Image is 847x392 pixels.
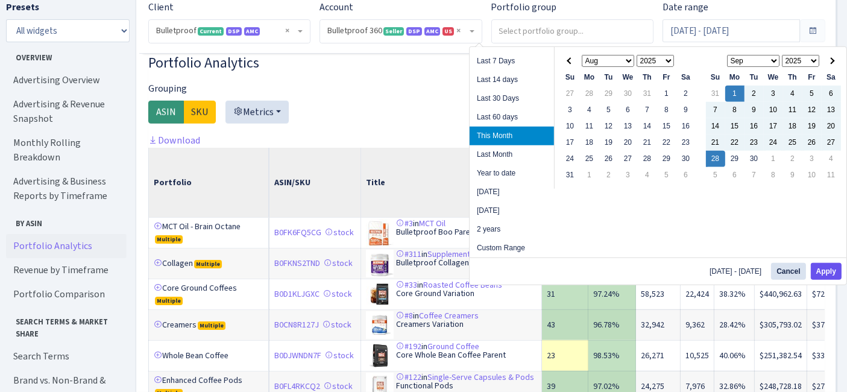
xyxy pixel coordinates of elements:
[676,118,696,134] td: 16
[561,151,580,167] td: 24
[822,102,841,118] td: 13
[657,86,676,102] td: 1
[149,340,269,371] td: Whole Bean Coffee
[657,134,676,151] td: 22
[323,288,352,300] a: stock
[706,69,725,86] th: Su
[324,381,353,392] a: stock
[149,309,269,340] td: Creamers
[470,201,554,220] li: [DATE]
[580,86,599,102] td: 28
[725,86,745,102] td: 1
[599,69,619,86] th: Tu
[745,151,764,167] td: 30
[325,350,354,361] a: stock
[148,54,825,72] h3: Widget #3
[148,81,187,96] label: Grouping
[676,167,696,183] td: 6
[745,102,764,118] td: 9
[397,341,422,352] a: #192
[764,167,783,183] td: 8
[706,167,725,183] td: 5
[619,86,638,102] td: 30
[561,102,580,118] td: 3
[822,167,841,183] td: 11
[755,309,807,340] td: $305,793.02
[149,20,310,43] span: Bulletproof <span class="badge badge-success">Current</span><span class="badge badge-primary">DSP...
[6,169,127,208] a: Advertising & Business Reports by Timeframe
[244,27,260,36] span: AMC
[323,319,351,330] a: stock
[638,118,657,134] td: 14
[470,164,554,183] li: Year to date
[822,69,841,86] th: Sa
[470,71,554,89] li: Last 14 days
[638,86,657,102] td: 31
[657,118,676,134] td: 15
[367,250,397,277] img: 41nZjlobDNL._SL75_.jpg
[657,167,676,183] td: 5
[657,69,676,86] th: Fr
[599,102,619,118] td: 5
[397,279,418,291] a: #33
[681,309,714,340] td: 9,362
[361,217,542,248] td: in Bulletproof Boo Parent
[6,344,127,368] a: Search Terms
[198,27,224,36] span: Current
[599,86,619,102] td: 29
[361,309,542,340] td: in Creamers Variation
[274,288,320,300] a: B0D1KLJGXC
[226,27,242,36] span: DSP
[636,309,681,340] td: 32,942
[638,134,657,151] td: 21
[397,248,422,260] a: #311
[397,310,414,321] a: #8
[636,340,681,371] td: 26,271
[7,213,126,229] span: By ASIN
[361,279,542,309] td: in Core Ground Variation
[327,25,467,37] span: Bulletproof 360 <span class="badge badge-success">Seller</span><span class="badge badge-primary">...
[561,134,580,151] td: 17
[149,279,269,309] td: Core Ground Coffees
[367,311,397,339] img: 41J5LgpOZvL._SL75_.jpg
[588,279,636,309] td: 97.24%
[714,340,755,371] td: 40.06%
[406,27,422,36] span: DSP
[428,248,475,260] a: Supplements
[710,268,766,275] span: [DATE] - [DATE]
[714,309,755,340] td: 28.42%
[274,227,321,238] a: B0FK6FQ5CG
[580,134,599,151] td: 18
[619,167,638,183] td: 3
[822,134,841,151] td: 27
[676,69,696,86] th: Sa
[802,86,822,102] td: 5
[420,310,479,321] a: Coffee Creamers
[636,279,681,309] td: 58,523
[725,167,745,183] td: 6
[681,340,714,371] td: 10,525
[706,102,725,118] td: 7
[822,151,841,167] td: 4
[274,319,319,330] a: B0CN8R127J
[706,151,725,167] td: 28
[764,134,783,151] td: 24
[156,25,295,37] span: Bulletproof <span class="badge badge-success">Current</span><span class="badge badge-primary">DSP...
[7,311,126,339] span: Search Terms & Market Share
[194,260,222,268] span: Multiple
[706,86,725,102] td: 31
[361,340,542,371] td: in Core Whole Bean Coffee Parent
[561,167,580,183] td: 31
[802,134,822,151] td: 26
[149,148,269,217] th: Portfolio
[745,118,764,134] td: 16
[764,151,783,167] td: 1
[725,151,745,167] td: 29
[714,279,755,309] td: 38.32%
[367,342,397,370] img: 31avRx8QojL._SL75_.jpg
[725,102,745,118] td: 8
[269,148,361,217] th: ASIN/SKU
[657,151,676,167] td: 29
[285,25,289,37] span: Remove all items
[706,118,725,134] td: 14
